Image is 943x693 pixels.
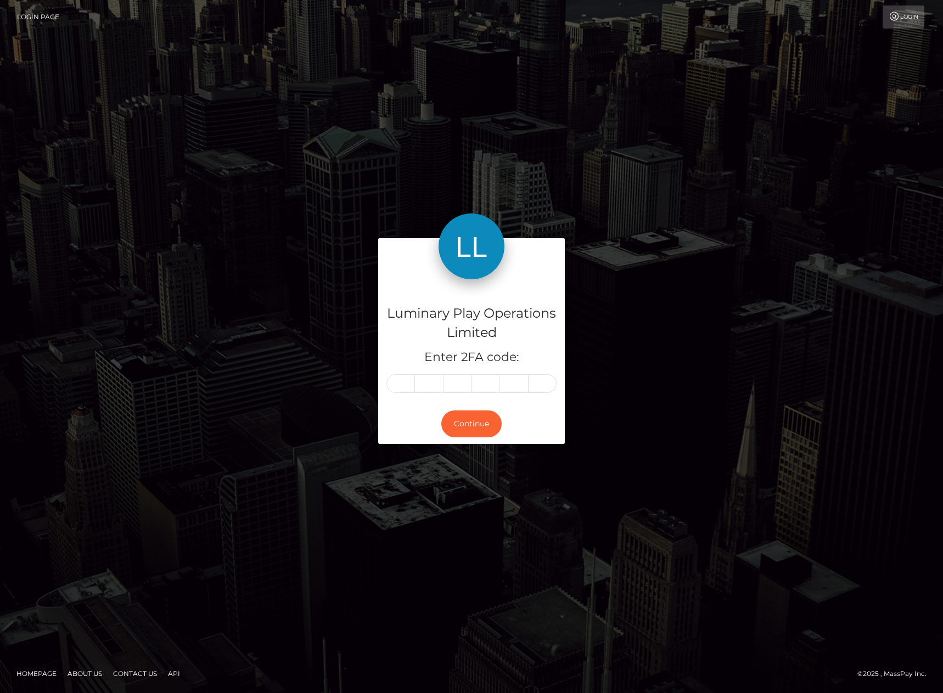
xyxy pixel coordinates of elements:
[857,668,935,680] div: © 2025 , MassPay Inc.
[17,5,59,29] a: Login Page
[386,349,557,366] h5: Enter 2FA code:
[386,304,557,342] h4: Luminary Play Operations Limited
[441,410,502,437] button: Continue
[883,5,924,29] a: Login
[439,213,504,279] img: Luminary Play Operations Limited
[63,665,106,682] a: About Us
[164,665,184,682] a: API
[12,665,61,682] a: Homepage
[109,665,161,682] a: Contact Us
